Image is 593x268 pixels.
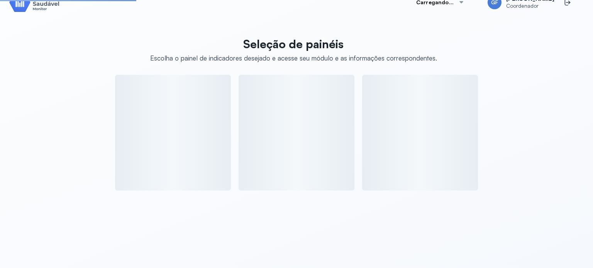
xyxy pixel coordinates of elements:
span: Coordenador [506,3,554,9]
div: Escolha o painel de indicadores desejado e acesse seu módulo e as informações correspondentes. [150,54,437,62]
p: Seleção de painéis [150,37,437,51]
